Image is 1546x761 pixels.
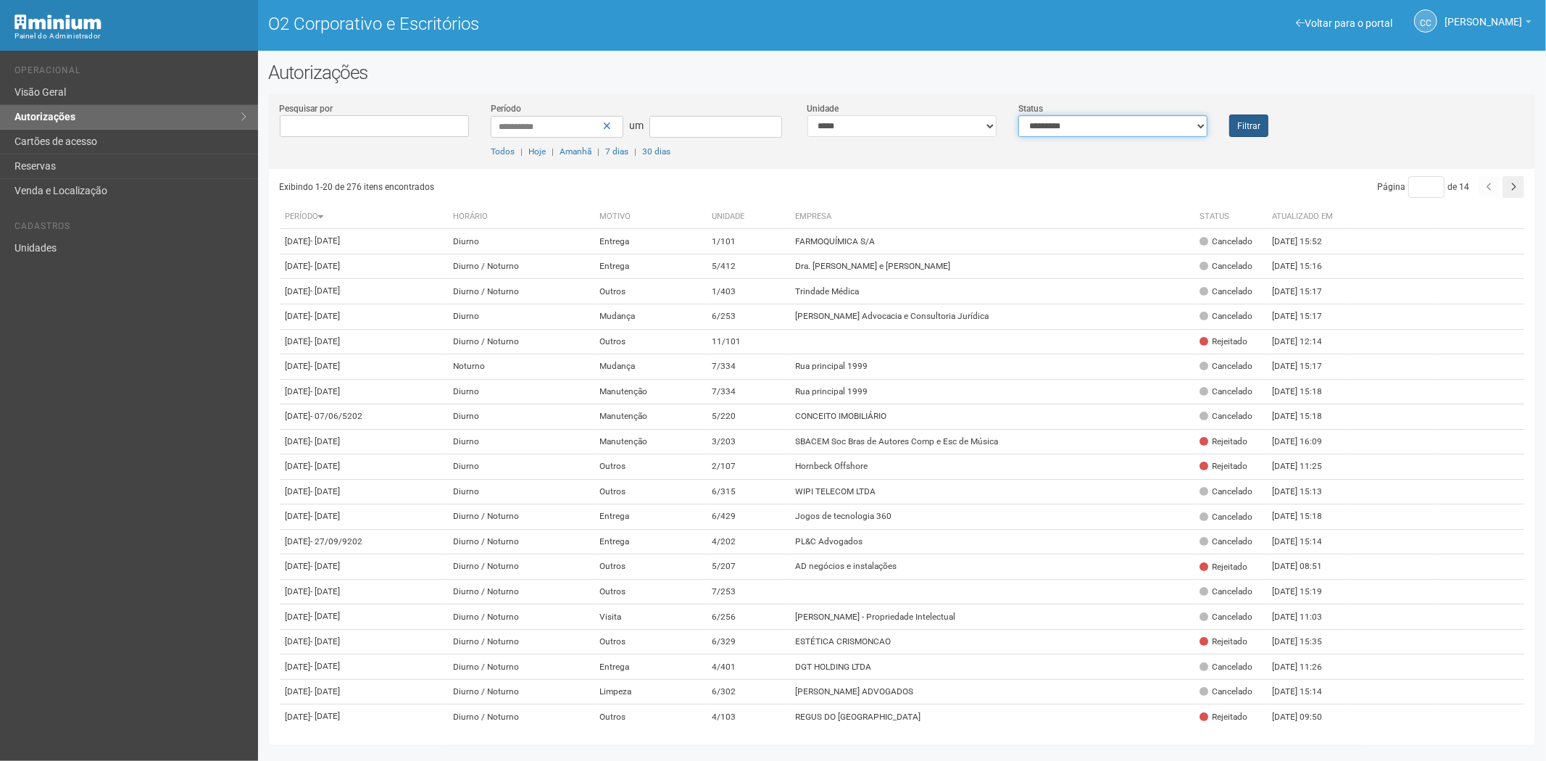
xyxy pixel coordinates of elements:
font: - [DATE] [311,236,341,246]
font: - [DATE] [311,261,341,271]
font: [DATE] 08:51 [1273,562,1323,572]
font: - [DATE] [311,686,341,696]
font: Diurno [454,462,480,472]
font: Diurno [454,436,480,446]
font: [DATE] 12:14 [1273,336,1323,346]
font: [DATE] [286,286,311,296]
font: Venda e Localização [14,185,107,196]
font: [DATE] [286,536,311,546]
font: - 07/06/5202 [311,411,363,421]
font: WIPI TELECOM LTDA [795,486,876,496]
font: DGT HOLDING LTDA [795,662,871,672]
font: de 14 [1447,182,1469,192]
font: Entrega [599,236,629,246]
font: Diurno / Noturno [454,562,520,572]
font: | [634,146,636,157]
font: | [552,146,554,157]
font: Autorizações [14,111,75,122]
font: Rejeitado [1213,636,1248,646]
font: - [DATE] [311,311,341,321]
font: 4/401 [712,662,736,672]
font: Noturno [454,362,486,372]
font: Rejeitado [1213,562,1248,572]
font: 7/253 [712,586,736,596]
font: Pesquisar por [280,104,333,114]
font: Entrega [599,536,629,546]
font: [DATE] 15:18 [1273,386,1323,396]
font: Cancelado [1213,536,1253,546]
font: - [DATE] [311,511,341,521]
font: [DATE] [286,512,311,522]
a: 30 dias [642,146,670,157]
font: 1/101 [712,236,736,246]
font: [DATE] 15:19 [1273,586,1323,596]
font: Diurno / Noturno [454,261,520,271]
font: 6/302 [712,686,736,696]
font: Diurno / Noturno [454,662,520,672]
font: Diurno [454,486,480,496]
font: 5/207 [712,562,736,572]
font: Rejeitado [1213,336,1248,346]
font: [PERSON_NAME] [1445,16,1522,28]
font: Cancelado [1213,486,1253,496]
font: - [DATE] [311,286,341,296]
font: Diurno [454,386,480,396]
font: O2 Corporativo e Escritórios [269,14,480,34]
font: [DATE] 15:14 [1273,686,1323,696]
font: [PERSON_NAME] Advocacia e Consultoria Jurídica [795,312,989,322]
font: 4/202 [712,536,736,546]
font: Jogos de tecnologia 360 [795,512,892,522]
font: [DATE] [286,562,311,572]
font: [DATE] [286,386,311,396]
font: [DATE] [286,636,311,646]
font: Unidade [807,104,839,114]
font: Diurno / Noturno [454,536,520,546]
font: [DATE] 15:18 [1273,412,1323,422]
font: 6/329 [712,636,736,646]
font: Entrega [599,662,629,672]
a: CC [1414,9,1437,33]
font: [DATE] 15:14 [1273,536,1323,546]
font: ESTÉTICA CRISMONCAO [795,636,891,646]
font: Motivo [599,212,631,221]
font: Diurno / Noturno [454,512,520,522]
font: Visita [599,612,621,622]
font: [DATE] 11:26 [1273,662,1323,672]
font: Diurno / Noturno [454,286,520,296]
font: SBACEM Soc Bras de Autores Comp e Esc de Música [795,436,998,446]
font: Exibindo 1-20 de 276 itens encontrados [280,182,435,192]
font: Diurno / Noturno [454,686,520,696]
font: Rejeitado [1213,461,1248,471]
font: Rejeitado [1213,436,1248,446]
font: Status [1200,212,1230,221]
font: [DATE] 15:16 [1273,261,1323,271]
font: Diurno / Noturno [454,636,520,646]
font: Cancelado [1213,662,1253,672]
font: Filtrar [1237,121,1260,131]
font: Trindade Médica [795,286,859,296]
font: Diurno / Noturno [454,612,520,622]
font: Rua principal 1999 [795,362,868,372]
font: - [DATE] [311,361,341,371]
font: Período [491,104,521,114]
font: Diurno [454,412,480,422]
font: [DATE] [286,686,311,696]
font: 6/315 [712,486,736,496]
font: - [DATE] [311,611,341,621]
font: Manutenção [599,386,647,396]
font: - [DATE] [311,436,341,446]
font: Reservas [14,160,56,172]
font: [DATE] 15:52 [1273,236,1323,246]
font: um [629,120,644,131]
font: [DATE] 15:35 [1273,636,1323,646]
font: PL&C Advogados [795,536,863,546]
font: Cancelado [1213,311,1253,321]
font: [DATE] [286,312,311,322]
font: [DATE] [286,662,311,672]
font: Dra. [PERSON_NAME] e [PERSON_NAME] [795,261,950,271]
font: - [DATE] [311,636,341,646]
font: | [520,146,523,157]
button: Filtrar [1229,115,1268,137]
font: - [DATE] [311,561,341,571]
font: Outros [599,636,626,646]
